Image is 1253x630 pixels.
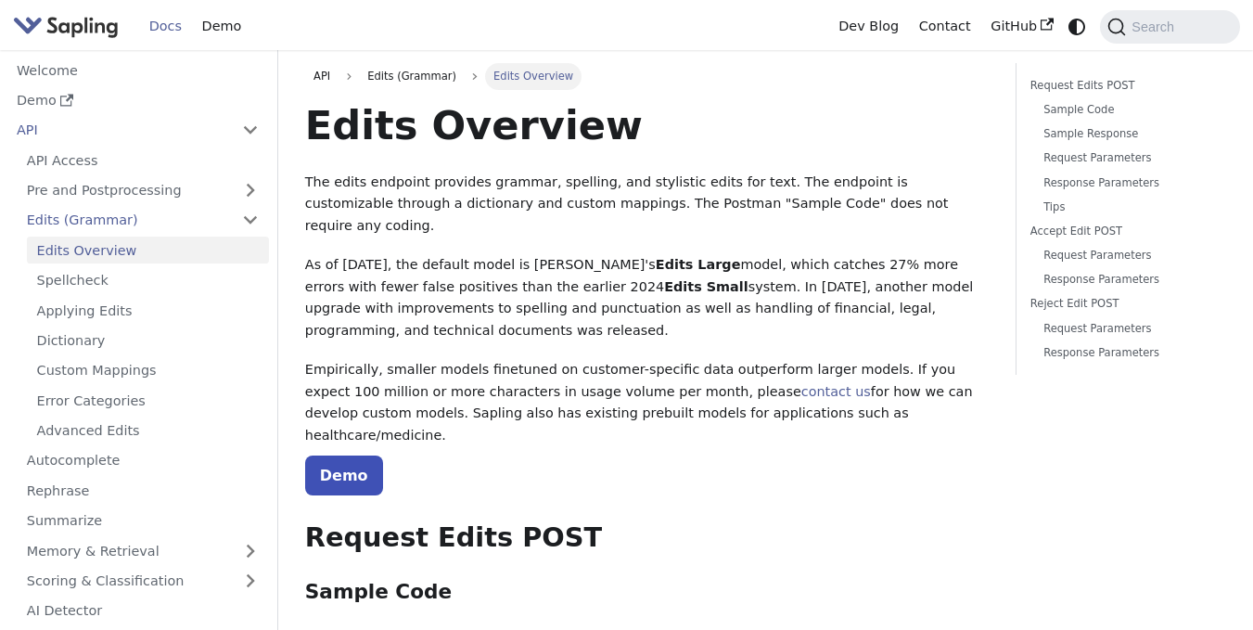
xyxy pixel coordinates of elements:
[980,12,1063,41] a: GitHub
[305,63,339,89] a: API
[1043,199,1213,216] a: Tips
[305,359,990,447] p: Empirically, smaller models finetuned on customer-specific data outperform larger models. If you ...
[1043,125,1213,143] a: Sample Response
[305,63,990,89] nav: Breadcrumbs
[313,70,330,83] span: API
[17,147,269,174] a: API Access
[1030,295,1220,313] a: Reject Edit POST
[1043,174,1213,192] a: Response Parameters
[17,537,269,564] a: Memory & Retrieval
[17,447,269,474] a: Autocomplete
[192,12,251,41] a: Demo
[359,63,465,89] span: Edits (Grammar)
[1030,223,1220,240] a: Accept Edit POST
[139,12,192,41] a: Docs
[6,117,232,144] a: API
[17,598,269,624] a: AI Detector
[27,237,269,264] a: Edits Overview
[801,384,871,399] a: contact us
[1043,344,1213,362] a: Response Parameters
[1043,149,1213,167] a: Request Parameters
[305,456,383,495] a: Demo
[828,12,908,41] a: Dev Blog
[656,257,741,272] strong: Edits Large
[27,357,269,384] a: Custom Mappings
[1030,77,1220,95] a: Request Edits POST
[305,100,990,150] h1: Edits Overview
[1100,10,1239,44] button: Search (Command+K)
[27,297,269,324] a: Applying Edits
[232,117,269,144] button: Collapse sidebar category 'API'
[1043,247,1213,264] a: Request Parameters
[1043,101,1213,119] a: Sample Code
[27,387,269,414] a: Error Categories
[485,63,582,89] span: Edits Overview
[909,12,981,41] a: Contact
[27,267,269,294] a: Spellcheck
[305,580,990,605] h3: Sample Code
[17,508,269,534] a: Summarize
[1064,13,1091,40] button: Switch between dark and light mode (currently system mode)
[305,254,990,342] p: As of [DATE], the default model is [PERSON_NAME]'s model, which catches 27% more errors with fewe...
[17,177,269,204] a: Pre and Postprocessing
[6,87,269,114] a: Demo
[17,477,269,504] a: Rephrase
[305,521,990,555] h2: Request Edits POST
[1126,19,1185,34] span: Search
[6,57,269,84] a: Welcome
[305,172,990,238] p: The edits endpoint provides grammar, spelling, and stylistic edits for text. The endpoint is cust...
[27,328,269,354] a: Dictionary
[664,279,748,294] strong: Edits Small
[13,13,119,40] img: Sapling.ai
[17,207,269,234] a: Edits (Grammar)
[17,568,269,595] a: Scoring & Classification
[27,418,269,444] a: Advanced Edits
[1043,320,1213,338] a: Request Parameters
[13,13,125,40] a: Sapling.aiSapling.ai
[1043,271,1213,289] a: Response Parameters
